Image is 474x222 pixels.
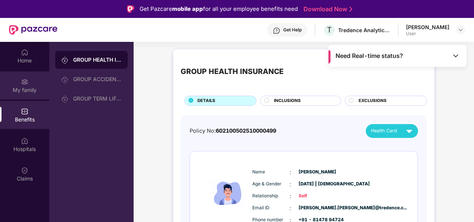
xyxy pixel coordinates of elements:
span: : [290,168,291,176]
span: Self [299,192,336,200]
span: Email ID [252,204,290,212]
img: svg+xml;base64,PHN2ZyB3aWR0aD0iMjAiIGhlaWdodD0iMjAiIHZpZXdCb3g9IjAgMCAyMCAyMCIgZmlsbD0ibm9uZSIgeG... [61,76,69,83]
span: EXCLUSIONS [359,98,387,104]
span: [DATE] | [DEMOGRAPHIC_DATA] [299,181,336,188]
span: Health Card [371,127,397,135]
div: User [406,31,449,37]
img: Logo [127,5,134,13]
span: DETAILS [197,98,215,104]
img: svg+xml;base64,PHN2ZyBpZD0iQmVuZWZpdHMiIHhtbG5zPSJodHRwOi8vd3d3LnczLm9yZy8yMDAwL3N2ZyIgd2lkdGg9Ij... [21,108,28,115]
div: Policy No: [190,127,276,135]
img: New Pazcare Logo [9,25,57,35]
div: GROUP ACCIDENTAL INSURANCE [73,76,122,82]
img: svg+xml;base64,PHN2ZyBpZD0iQ2xhaW0iIHhtbG5zPSJodHRwOi8vd3d3LnczLm9yZy8yMDAwL3N2ZyIgd2lkdGg9IjIwIi... [21,167,28,174]
a: Download Now [303,5,350,13]
span: [PERSON_NAME] [299,169,336,176]
span: Need Real-time status? [336,52,403,60]
img: svg+xml;base64,PHN2ZyB3aWR0aD0iMjAiIGhlaWdodD0iMjAiIHZpZXdCb3g9IjAgMCAyMCAyMCIgZmlsbD0ibm9uZSIgeG... [21,78,28,86]
span: T [327,25,332,34]
img: svg+xml;base64,PHN2ZyBpZD0iSG9zcGl0YWxzIiB4bWxucz0iaHR0cDovL3d3dy53My5vcmcvMjAwMC9zdmciIHdpZHRoPS... [21,137,28,145]
img: svg+xml;base64,PHN2ZyB3aWR0aD0iMjAiIGhlaWdodD0iMjAiIHZpZXdCb3g9IjAgMCAyMCAyMCIgZmlsbD0ibm9uZSIgeG... [61,95,69,103]
span: : [290,180,291,188]
div: GROUP TERM LIFE INSURANCE [73,96,122,102]
span: Relationship [252,192,290,200]
img: svg+xml;base64,PHN2ZyBpZD0iSGVscC0zMngzMiIgeG1sbnM9Imh0dHA6Ly93d3cudzMub3JnLzIwMDAvc3ZnIiB3aWR0aD... [273,27,280,34]
img: svg+xml;base64,PHN2ZyBpZD0iRHJvcGRvd24tMzJ4MzIiIHhtbG5zPSJodHRwOi8vd3d3LnczLm9yZy8yMDAwL3N2ZyIgd2... [458,27,464,33]
span: INCLUSIONS [274,98,301,104]
img: Toggle Icon [452,52,459,59]
span: Age & Gender [252,181,290,188]
div: Get Help [283,27,302,33]
span: : [290,204,291,212]
span: Name [252,169,290,176]
img: svg+xml;base64,PHN2ZyB3aWR0aD0iMjAiIGhlaWdodD0iMjAiIHZpZXdCb3g9IjAgMCAyMCAyMCIgZmlsbD0ibm9uZSIgeG... [61,56,69,64]
span: : [290,192,291,200]
button: Health Card [366,124,418,138]
img: svg+xml;base64,PHN2ZyB4bWxucz0iaHR0cDovL3d3dy53My5vcmcvMjAwMC9zdmciIHZpZXdCb3g9IjAgMCAyNCAyNCIgd2... [403,124,416,138]
span: 602100502510000499 [216,127,276,134]
div: [PERSON_NAME] [406,24,449,31]
div: Get Pazcare for all your employee benefits need [140,4,298,13]
div: Tredence Analytics Solutions Private Limited [338,27,390,34]
strong: mobile app [172,5,203,12]
span: [PERSON_NAME].[PERSON_NAME]@tredence.c... [299,204,336,212]
img: Stroke [349,5,352,13]
div: GROUP HEALTH INSURANCE [73,56,122,64]
div: GROUP HEALTH INSURANCE [181,66,284,77]
img: svg+xml;base64,PHN2ZyBpZD0iSG9tZSIgeG1sbnM9Imh0dHA6Ly93d3cudzMub3JnLzIwMDAvc3ZnIiB3aWR0aD0iMjAiIG... [21,49,28,56]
